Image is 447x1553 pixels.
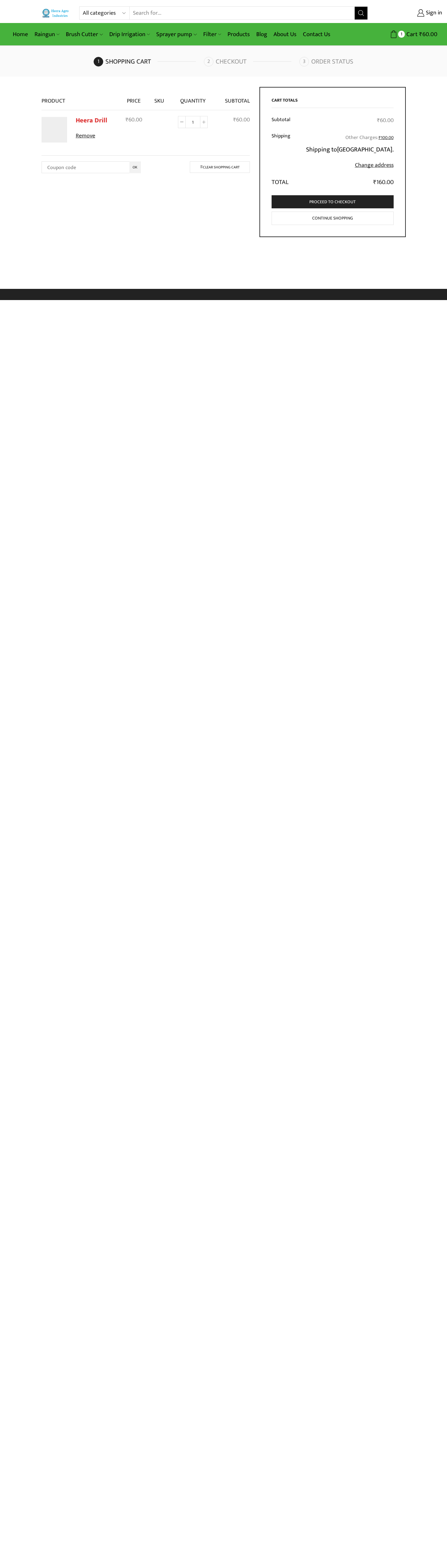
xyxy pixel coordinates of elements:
a: Brush Cutter [63,27,106,42]
button: Search button [355,7,367,19]
strong: [GEOGRAPHIC_DATA] [337,144,392,155]
a: Contact Us [300,27,334,42]
a: Clear shopping cart [190,161,250,173]
a: Drip Irrigation [106,27,153,42]
a: Heera Drill [76,115,107,126]
th: Shipping [272,129,296,174]
a: Remove [76,132,115,140]
a: Sprayer pump [153,27,200,42]
span: ₹ [126,115,128,125]
p: Shipping to . [300,144,394,155]
a: Raingun [31,27,63,42]
span: ₹ [379,134,381,141]
th: Quantity [170,87,215,110]
input: Product quantity [186,116,200,128]
th: Price [119,87,149,110]
span: Cart [405,30,418,39]
a: Products [224,27,253,42]
bdi: 100.00 [379,134,394,141]
span: ₹ [373,177,376,188]
th: Product [42,87,119,110]
a: Change address [355,160,394,170]
a: Proceed to checkout [272,195,394,208]
span: Sign in [424,9,442,17]
th: Total [272,174,296,187]
bdi: 60.00 [377,116,394,125]
a: Filter [200,27,224,42]
span: 1 [398,31,405,37]
a: Continue shopping [272,212,394,225]
span: ₹ [377,116,380,125]
a: About Us [270,27,300,42]
span: ₹ [419,29,422,39]
bdi: 60.00 [126,115,142,125]
a: 1 Cart ₹60.00 [374,28,437,40]
a: Blog [253,27,270,42]
input: Coupon code [42,161,141,173]
input: Search for... [130,7,354,19]
input: OK [129,161,141,173]
h2: Cart totals [272,98,394,108]
span: ₹ [233,115,236,125]
a: Sign in [377,7,442,19]
th: Subtotal [272,112,296,129]
a: Checkout [204,57,298,66]
img: Heera Drill [42,117,67,143]
bdi: 60.00 [419,29,437,39]
bdi: 160.00 [373,177,394,188]
th: Subtotal [215,87,250,110]
label: Other Charges: [345,133,394,142]
a: Home [10,27,31,42]
th: SKU [149,87,170,110]
bdi: 60.00 [233,115,250,125]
